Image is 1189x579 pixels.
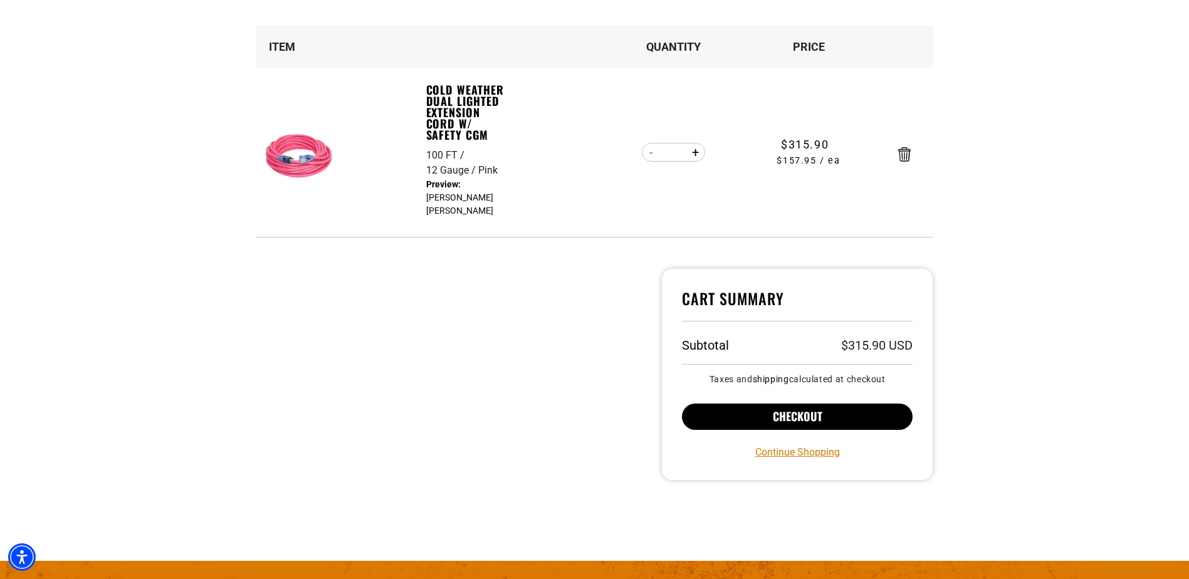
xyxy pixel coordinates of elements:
p: $315.90 USD [841,339,913,352]
a: shipping [753,374,789,384]
a: Cold Weather Dual Lighted Extension Cord w/ Safety CGM [426,84,513,140]
div: 100 FT [426,148,467,163]
h3: Subtotal [682,339,729,352]
img: Pink [261,118,340,197]
div: 12 Gauge [426,163,478,178]
div: Accessibility Menu [8,543,36,571]
div: Pink [478,163,498,178]
input: Quantity for Cold Weather Dual Lighted Extension Cord w/ Safety CGM [661,142,686,163]
a: Continue Shopping [755,445,840,460]
dd: [PERSON_NAME] [PERSON_NAME] [426,178,513,217]
small: Taxes and calculated at checkout [682,375,913,383]
h4: Cart Summary [682,289,913,321]
button: Checkout [682,404,913,430]
span: $157.95 / ea [741,154,876,168]
th: Quantity [605,26,741,68]
th: Price [741,26,876,68]
span: $315.90 [781,136,829,153]
a: Remove Cold Weather Dual Lighted Extension Cord w/ Safety CGM - 100 FT / 12 Gauge / Pink [898,150,911,159]
th: Item [256,26,426,68]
